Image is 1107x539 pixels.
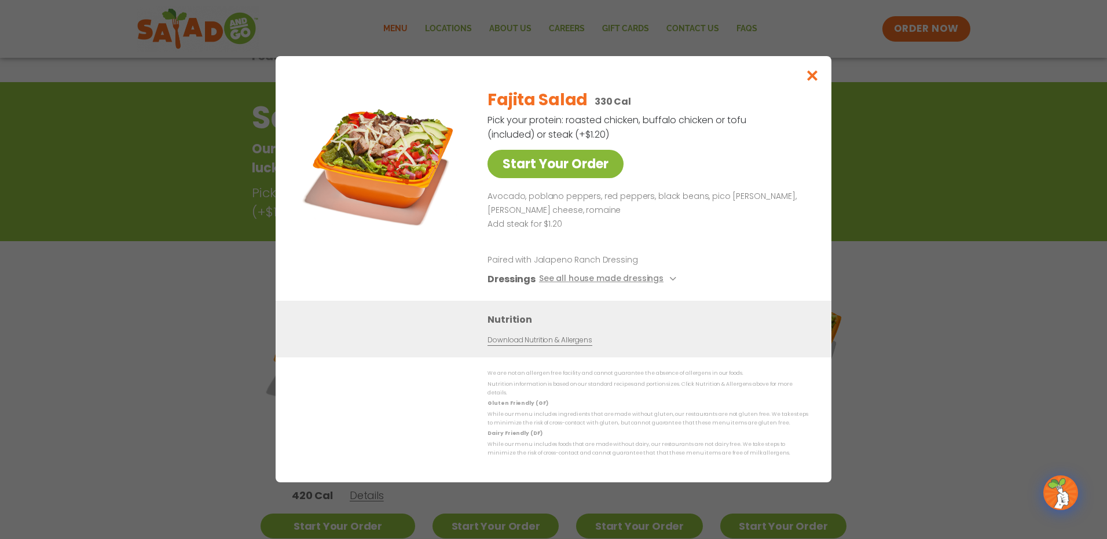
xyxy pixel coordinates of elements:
[487,410,808,428] p: While our menu includes ingredients that are made without gluten, our restaurants are not gluten ...
[539,272,680,287] button: See all house made dressings
[487,313,814,327] h3: Nutrition
[487,380,808,398] p: Nutrition information is based on our standard recipes and portion sizes. Click Nutrition & Aller...
[487,113,748,142] p: Pick your protein: roasted chicken, buffalo chicken or tofu (included) or steak (+$1.20)
[487,88,588,112] h2: Fajita Salad
[595,94,631,109] p: 330 Cal
[487,190,804,217] p: Avocado, poblano peppers, red peppers, black beans, pico [PERSON_NAME], [PERSON_NAME] cheese, rom...
[487,150,624,178] a: Start Your Order
[487,440,808,458] p: While our menu includes foods that are made without dairy, our restaurants are not dairy free. We...
[794,56,831,95] button: Close modal
[1044,477,1077,509] img: wpChatIcon
[487,272,536,287] h3: Dressings
[487,370,808,378] p: We are not an allergen free facility and cannot guarantee the absence of allergens in our foods.
[487,217,804,231] p: Add steak for $1.20
[487,335,592,346] a: Download Nutrition & Allergens
[302,79,464,241] img: Featured product photo for Fajita Salad
[487,430,542,437] strong: Dairy Friendly (DF)
[487,400,548,407] strong: Gluten Friendly (GF)
[487,254,702,267] p: Paired with Jalapeno Ranch Dressing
